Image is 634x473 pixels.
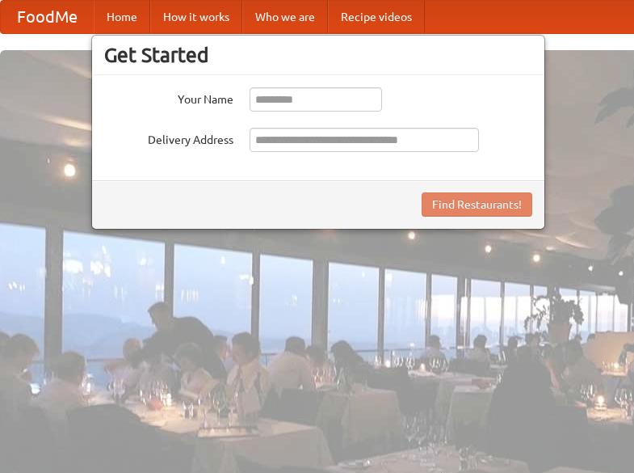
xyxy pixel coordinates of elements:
[94,1,150,33] a: Home
[104,128,233,148] label: Delivery Address
[104,43,532,67] h3: Get Started
[328,1,425,33] a: Recipe videos
[242,1,328,33] a: Who we are
[150,1,242,33] a: How it works
[1,1,94,33] a: FoodMe
[422,192,532,217] button: Find Restaurants!
[104,87,233,108] label: Your Name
